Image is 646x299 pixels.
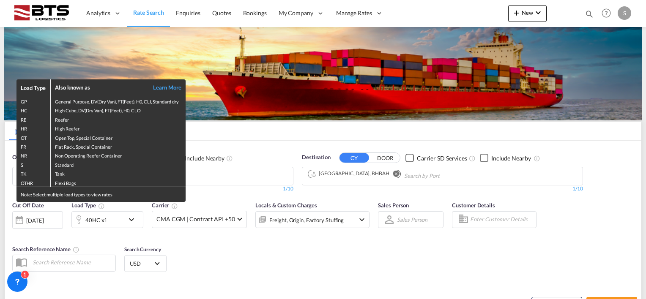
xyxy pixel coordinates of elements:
[16,114,50,123] td: RE
[50,114,186,123] td: Reefer
[50,133,186,141] td: Open Top, Special Container
[50,96,186,106] td: General Purpose, DV(Dry Van), FT(Feet), H0, CLI, Standard dry
[50,105,186,114] td: High Cube, DV(Dry Van), FT(Feet), H0, CLO
[50,160,186,169] td: Standard
[55,84,144,91] div: Also known as
[16,105,50,114] td: HC
[16,187,186,202] div: Note: Select multiple load types to view rates
[16,123,50,132] td: HR
[50,123,186,132] td: High Reefer
[16,96,50,106] td: GP
[143,84,181,91] a: Learn More
[16,150,50,159] td: NR
[50,150,186,159] td: Non Operating Reefer Container
[16,141,50,150] td: FR
[50,169,186,177] td: Tank
[16,160,50,169] td: S
[16,79,50,96] th: Load Type
[16,169,50,177] td: TK
[16,133,50,141] td: OT
[16,178,50,187] td: OTHR
[50,141,186,150] td: Flat Rack, Special Container
[50,178,186,187] td: Flexi Bags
